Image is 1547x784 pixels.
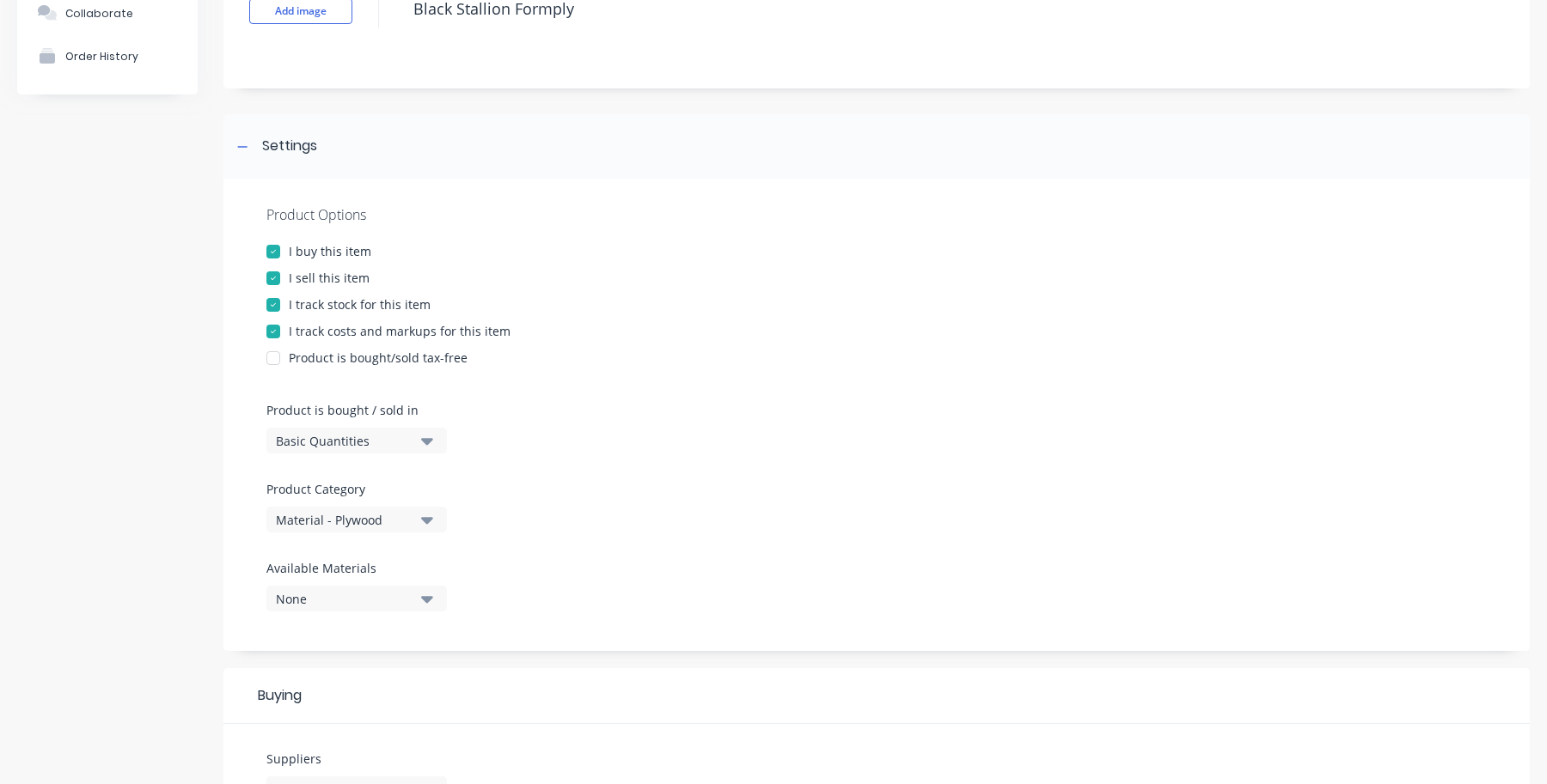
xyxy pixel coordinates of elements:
div: Buying [223,668,1530,724]
div: Material - Plywood [276,511,413,529]
div: Collaborate [65,7,133,20]
div: Basic Quantities [276,432,413,450]
label: Product is bought / sold in [266,401,438,419]
div: Order History [65,50,138,63]
div: I buy this item [289,242,371,260]
div: None [276,590,413,608]
button: Order History [17,34,198,77]
div: I track costs and markups for this item [289,322,511,340]
label: Product Category [266,480,438,498]
div: Product Options [266,204,1487,225]
button: Basic Quantities [266,428,447,453]
div: Product is bought/sold tax-free [289,349,468,367]
button: Material - Plywood [266,507,447,532]
label: Suppliers [266,750,447,768]
div: I sell this item [289,269,370,287]
div: Settings [262,136,317,157]
button: None [266,586,447,611]
label: Available Materials [266,559,447,577]
div: I track stock for this item [289,295,431,313]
